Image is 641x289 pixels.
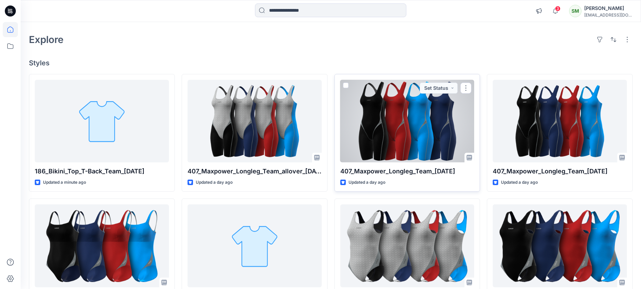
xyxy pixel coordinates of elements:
a: 5158_Maxcomfort_Team_10.10.25 [493,204,627,287]
div: [PERSON_NAME] [584,4,632,12]
p: 407_Maxpower_Longleg_Team_[DATE] [340,167,474,176]
p: 407_Maxpower_Longleg_Team_allover_[DATE] [188,167,322,176]
a: 5158_Maxcomfort_Team_allover_10.10.25 [340,204,474,287]
p: 186_Bikini_Top_T-Back_Team_[DATE] [35,167,169,176]
p: Updated a day ago [501,179,538,186]
p: 407_Maxpower_Longleg_Team_[DATE] [493,167,627,176]
h4: Styles [29,59,633,67]
p: Updated a day ago [349,179,385,186]
a: 186_Bikini_Top_T-Back_Team_14.10.25 [35,80,169,162]
a: 362_Suit_Sports_Comfort_Team_11.06.24 [35,204,169,287]
div: SM [569,5,581,17]
a: 407_Maxpower_Longleg_Team_13.10.25 [340,80,474,162]
a: 407_Maxpower_Longleg_Team_13.10.25 [493,80,627,162]
span: 3 [555,6,560,11]
div: [EMAIL_ADDRESS][DOMAIN_NAME] [584,12,632,18]
a: 407_Maxpower_Longleg_Team_allover_13.10.25 [188,80,322,162]
a: 362_Suit_Sports_Comfort_Team_11.06.24 [188,204,322,287]
h2: Explore [29,34,64,45]
p: Updated a minute ago [43,179,86,186]
p: Updated a day ago [196,179,233,186]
